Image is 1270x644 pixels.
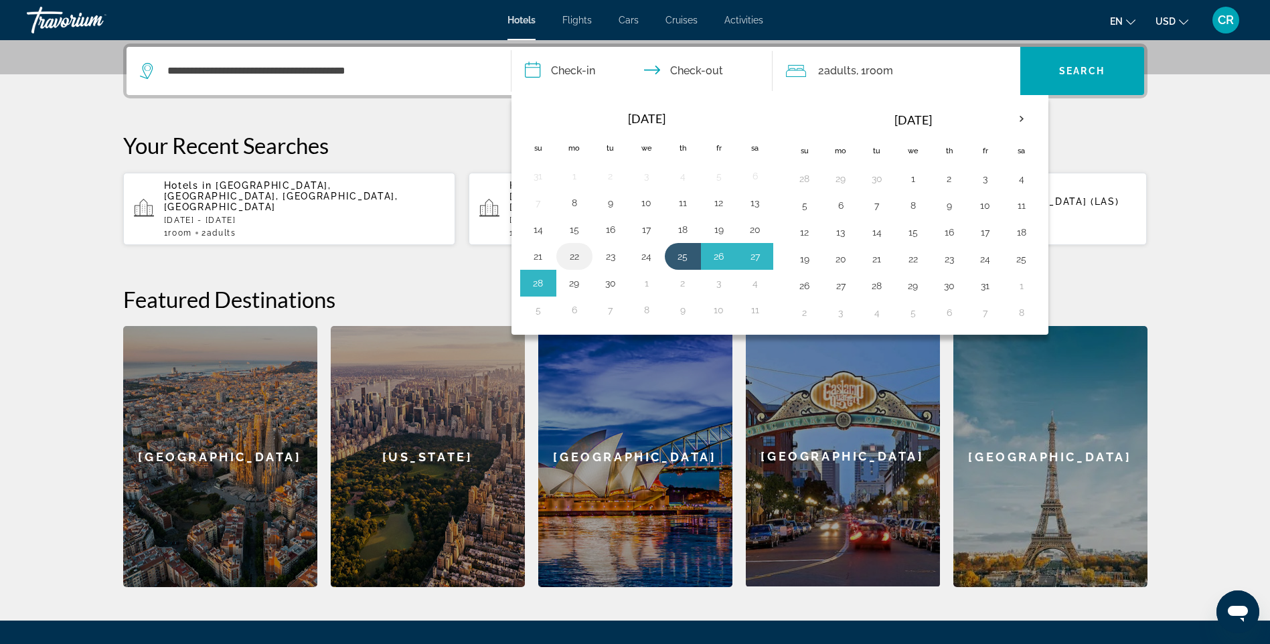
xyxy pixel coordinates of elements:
span: Hotels in [509,180,558,191]
button: Day 1 [1011,276,1032,295]
button: Day 15 [564,220,585,239]
button: Day 29 [564,274,585,293]
button: Day 24 [975,250,996,268]
button: Day 1 [564,167,585,185]
span: Hotels in [164,180,212,191]
button: Day 4 [1011,169,1032,188]
button: Day 5 [794,196,815,215]
p: [DATE] - [DATE] [509,216,791,225]
button: Day 15 [902,223,924,242]
span: 2 [818,62,856,80]
button: Day 20 [830,250,852,268]
button: Day 11 [744,301,766,319]
iframe: Button to launch messaging window [1216,590,1259,633]
span: [GEOGRAPHIC_DATA], [GEOGRAPHIC_DATA] - [GEOGRAPHIC_DATA], [GEOGRAPHIC_DATA], [GEOGRAPHIC_DATA] (PBI) [509,180,771,212]
button: Day 25 [1011,250,1032,268]
button: Day 14 [528,220,549,239]
a: Activities [724,15,763,25]
button: Day 18 [1011,223,1032,242]
button: Day 7 [866,196,888,215]
button: Day 12 [794,223,815,242]
button: Day 14 [866,223,888,242]
button: Day 30 [866,169,888,188]
a: [GEOGRAPHIC_DATA] [123,326,317,587]
button: Day 23 [600,247,621,266]
a: [GEOGRAPHIC_DATA] [953,326,1147,587]
button: Day 9 [600,193,621,212]
button: Day 6 [939,303,960,322]
span: 1 [509,228,538,238]
button: Day 25 [672,247,694,266]
button: Day 22 [902,250,924,268]
button: Day 10 [708,301,730,319]
a: Travorium [27,3,161,37]
button: Change language [1110,11,1135,31]
a: [GEOGRAPHIC_DATA] [746,326,940,587]
button: Day 24 [636,247,657,266]
button: Day 26 [708,247,730,266]
button: Day 4 [744,274,766,293]
button: Day 6 [564,301,585,319]
button: Day 2 [794,303,815,322]
button: Day 3 [830,303,852,322]
button: Check in and out dates [511,47,773,95]
button: Day 29 [902,276,924,295]
span: Adults [207,228,236,238]
th: [DATE] [556,104,737,133]
button: Day 10 [975,196,996,215]
a: Hotels [507,15,536,25]
button: Day 6 [744,167,766,185]
button: Next month [1004,104,1040,135]
button: Day 17 [975,223,996,242]
button: Day 1 [902,169,924,188]
button: Day 28 [794,169,815,188]
button: Day 19 [708,220,730,239]
button: Day 18 [672,220,694,239]
button: Day 8 [902,196,924,215]
button: User Menu [1208,6,1243,34]
span: USD [1156,16,1176,27]
a: Flights [562,15,592,25]
button: Day 30 [939,276,960,295]
button: Day 7 [528,193,549,212]
span: en [1110,16,1123,27]
button: Day 27 [744,247,766,266]
button: Hotels in [GEOGRAPHIC_DATA], [GEOGRAPHIC_DATA] - [GEOGRAPHIC_DATA], [GEOGRAPHIC_DATA], [GEOGRAPHI... [469,172,801,246]
span: CR [1218,13,1234,27]
a: [GEOGRAPHIC_DATA] [538,326,732,587]
button: Day 8 [1011,303,1032,322]
span: Cars [619,15,639,25]
div: [US_STATE] [331,326,525,587]
button: Day 3 [708,274,730,293]
span: Room [866,64,893,77]
button: Day 21 [528,247,549,266]
button: Day 19 [794,250,815,268]
button: Day 20 [744,220,766,239]
button: Day 6 [830,196,852,215]
button: Day 4 [866,303,888,322]
button: Day 17 [636,220,657,239]
button: Day 13 [830,223,852,242]
span: [GEOGRAPHIC_DATA], [GEOGRAPHIC_DATA], [GEOGRAPHIC_DATA], [GEOGRAPHIC_DATA] [164,180,398,212]
button: Day 8 [564,193,585,212]
button: Day 21 [866,250,888,268]
button: Day 13 [744,193,766,212]
button: Day 28 [528,274,549,293]
button: Day 31 [975,276,996,295]
h2: Featured Destinations [123,286,1147,313]
button: Day 3 [975,169,996,188]
button: Day 7 [975,303,996,322]
button: Day 9 [939,196,960,215]
span: Search [1059,66,1105,76]
button: Day 26 [794,276,815,295]
button: Change currency [1156,11,1188,31]
button: Day 2 [939,169,960,188]
button: Day 7 [600,301,621,319]
button: Day 5 [902,303,924,322]
th: [DATE] [823,104,1004,136]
